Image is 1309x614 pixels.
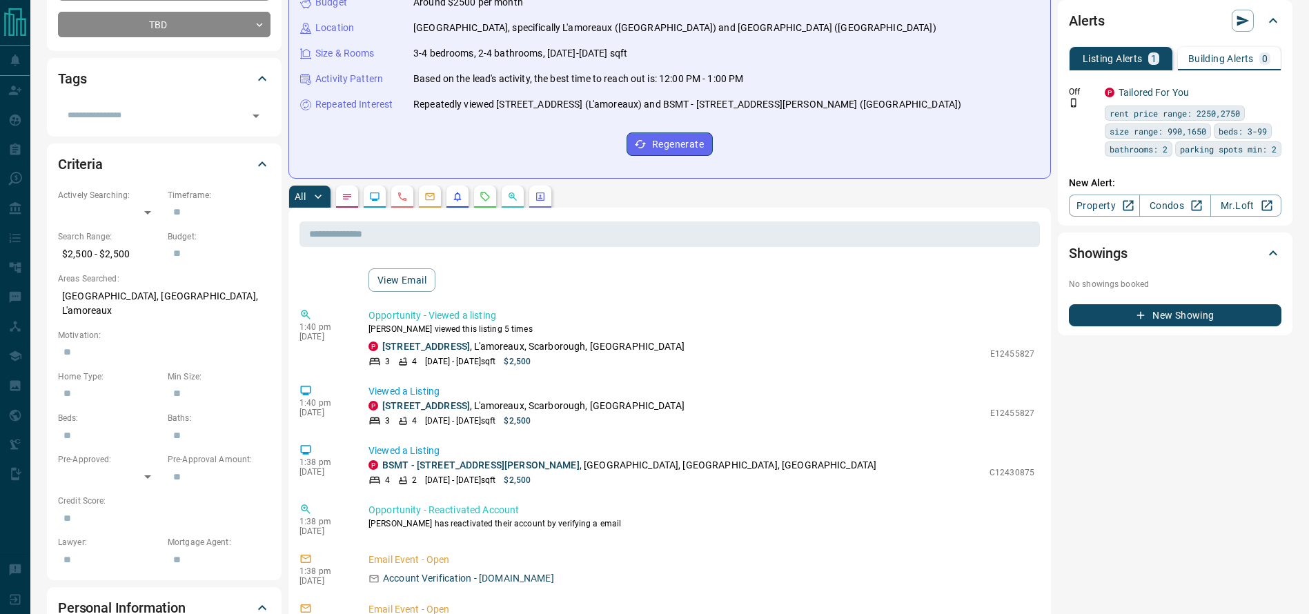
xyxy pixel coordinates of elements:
[1188,54,1254,63] p: Building Alerts
[58,189,161,201] p: Actively Searching:
[382,458,876,473] p: , [GEOGRAPHIC_DATA], [GEOGRAPHIC_DATA], [GEOGRAPHIC_DATA]
[1069,278,1281,290] p: No showings booked
[425,415,495,427] p: [DATE] - [DATE] sqft
[504,355,531,368] p: $2,500
[299,526,348,536] p: [DATE]
[413,72,743,86] p: Based on the lead's activity, the best time to reach out is: 12:00 PM - 1:00 PM
[1219,124,1267,138] span: beds: 3-99
[1069,176,1281,190] p: New Alert:
[504,415,531,427] p: $2,500
[1262,54,1268,63] p: 0
[58,230,161,243] p: Search Range:
[413,46,627,61] p: 3-4 bedrooms, 2-4 bathrooms, [DATE]-[DATE] sqft
[368,323,1034,335] p: [PERSON_NAME] viewed this listing 5 times
[397,191,408,202] svg: Calls
[299,332,348,341] p: [DATE]
[1069,98,1079,108] svg: Push Notification Only
[168,370,270,383] p: Min Size:
[299,457,348,467] p: 1:38 pm
[1180,142,1277,156] span: parking spots min: 2
[424,191,435,202] svg: Emails
[315,21,354,35] p: Location
[246,106,266,126] button: Open
[368,308,1034,323] p: Opportunity - Viewed a listing
[299,467,348,477] p: [DATE]
[368,460,378,470] div: property.ca
[368,384,1034,399] p: Viewed a Listing
[58,453,161,466] p: Pre-Approved:
[58,536,161,548] p: Lawyer:
[58,495,270,507] p: Credit Score:
[168,189,270,201] p: Timeframe:
[535,191,546,202] svg: Agent Actions
[1119,87,1189,98] a: Tailored For You
[299,322,348,332] p: 1:40 pm
[990,466,1034,479] p: C12430875
[58,68,86,90] h2: Tags
[368,401,378,410] div: property.ca
[385,415,390,427] p: 3
[990,407,1034,419] p: E12455827
[1069,4,1281,37] div: Alerts
[1069,304,1281,326] button: New Showing
[168,536,270,548] p: Mortgage Agent:
[382,459,580,471] a: BSMT - [STREET_ADDRESS][PERSON_NAME]
[295,192,306,201] p: All
[168,230,270,243] p: Budget:
[990,348,1034,360] p: E12455827
[507,191,518,202] svg: Opportunities
[1210,195,1281,217] a: Mr.Loft
[368,444,1034,458] p: Viewed a Listing
[1083,54,1143,63] p: Listing Alerts
[382,399,685,413] p: , L'amoreaux, Scarborough, [GEOGRAPHIC_DATA]
[1110,106,1240,120] span: rent price range: 2250,2750
[413,21,936,35] p: [GEOGRAPHIC_DATA], specifically L'amoreaux ([GEOGRAPHIC_DATA]) and [GEOGRAPHIC_DATA] ([GEOGRAPHIC...
[1069,195,1140,217] a: Property
[58,12,270,37] div: TBD
[315,72,383,86] p: Activity Pattern
[58,62,270,95] div: Tags
[480,191,491,202] svg: Requests
[58,412,161,424] p: Beds:
[425,474,495,486] p: [DATE] - [DATE] sqft
[1151,54,1157,63] p: 1
[1110,124,1206,138] span: size range: 990,1650
[1069,237,1281,270] div: Showings
[382,400,470,411] a: [STREET_ADDRESS]
[412,474,417,486] p: 2
[369,191,380,202] svg: Lead Browsing Activity
[452,191,463,202] svg: Listing Alerts
[385,474,390,486] p: 4
[58,273,270,285] p: Areas Searched:
[168,453,270,466] p: Pre-Approval Amount:
[58,243,161,266] p: $2,500 - $2,500
[58,285,270,322] p: [GEOGRAPHIC_DATA], [GEOGRAPHIC_DATA], L'amoreaux
[368,503,1034,517] p: Opportunity - Reactivated Account
[58,153,103,175] h2: Criteria
[299,408,348,417] p: [DATE]
[504,474,531,486] p: $2,500
[1069,242,1128,264] h2: Showings
[299,517,348,526] p: 1:38 pm
[58,329,270,341] p: Motivation:
[382,339,685,354] p: , L'amoreaux, Scarborough, [GEOGRAPHIC_DATA]
[425,355,495,368] p: [DATE] - [DATE] sqft
[299,576,348,586] p: [DATE]
[1110,142,1168,156] span: bathrooms: 2
[342,191,353,202] svg: Notes
[299,566,348,576] p: 1:38 pm
[627,132,713,156] button: Regenerate
[299,398,348,408] p: 1:40 pm
[412,355,417,368] p: 4
[412,415,417,427] p: 4
[168,412,270,424] p: Baths:
[368,553,1034,567] p: Email Event - Open
[1069,86,1096,98] p: Off
[58,148,270,181] div: Criteria
[368,517,1034,530] p: [PERSON_NAME] has reactivated their account by verifying a email
[58,370,161,383] p: Home Type:
[315,97,393,112] p: Repeated Interest
[413,97,961,112] p: Repeatedly viewed [STREET_ADDRESS] (L'amoreaux) and BSMT - [STREET_ADDRESS][PERSON_NAME] ([GEOGRA...
[368,268,435,292] button: View Email
[368,341,378,351] div: property.ca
